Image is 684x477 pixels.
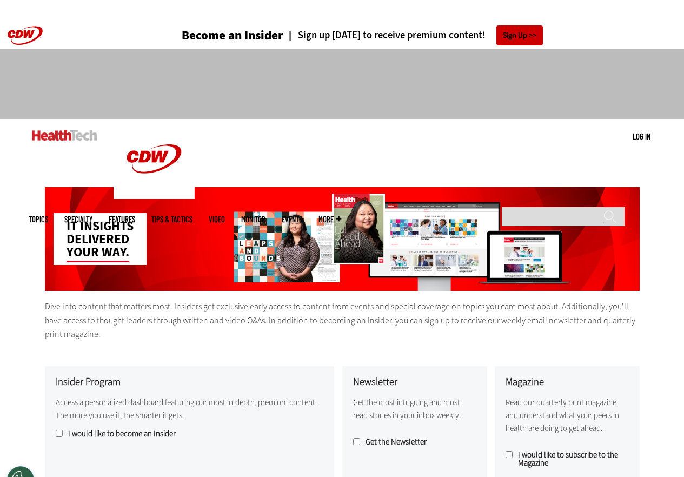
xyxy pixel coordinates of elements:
[353,396,476,422] p: Get the most intriguing and must-read stories in your inbox weekly.
[496,25,543,45] a: Sign Up
[141,29,283,42] a: Become an Insider
[506,377,629,387] h3: Magazine
[29,215,48,223] span: Topics
[56,430,323,438] label: I would like to become an Insider
[64,215,92,223] span: Specialty
[506,451,629,467] label: I would like to subscribe to the Magazine
[67,243,129,262] span: your way.
[182,29,283,42] h3: Become an Insider
[353,438,476,446] label: Get the Newsletter
[241,215,265,223] a: MonITor
[114,119,195,199] img: Home
[32,130,97,141] img: Home
[54,213,147,265] div: IT insights delivered
[633,131,650,142] div: User menu
[353,377,476,387] h3: Newsletter
[45,300,640,341] p: Dive into content that matters most. Insiders get exclusive early access to content from events a...
[282,215,302,223] a: Events
[114,190,195,202] a: CDW
[151,215,192,223] a: Tips & Tactics
[209,215,225,223] a: Video
[56,377,323,387] h3: Insider Program
[109,215,135,223] a: Features
[506,396,629,435] p: Read our quarterly print magazine and understand what your peers in health are doing to get ahead.
[633,131,650,141] a: Log in
[56,396,323,422] p: Access a personalized dashboard featuring our most in-depth, premium content. The more you use it...
[283,30,486,41] a: Sign up [DATE] to receive premium content!
[145,59,539,108] iframe: advertisement
[318,215,341,223] span: More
